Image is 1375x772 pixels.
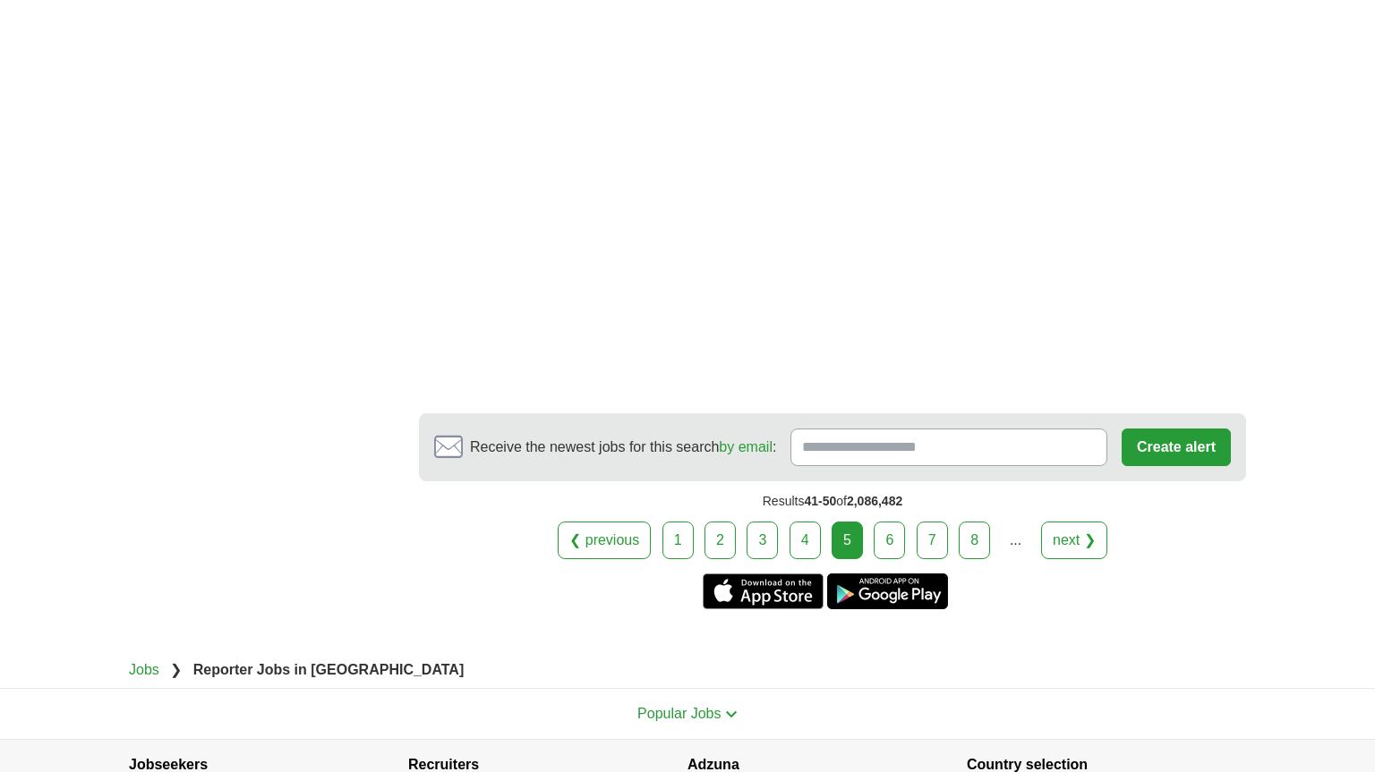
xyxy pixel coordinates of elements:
a: 4 [790,522,821,559]
a: Get the Android app [827,573,948,609]
button: Create alert [1122,428,1231,466]
a: next ❯ [1041,522,1107,559]
a: 7 [917,522,948,559]
a: 3 [747,522,778,559]
a: 1 [662,522,694,559]
a: Jobs [129,662,159,677]
a: Get the iPhone app [703,573,824,609]
a: 6 [874,522,905,559]
div: ... [998,522,1034,558]
a: 8 [959,522,990,559]
a: ❮ previous [558,522,651,559]
span: ❯ [170,662,182,677]
span: 41-50 [804,494,836,508]
strong: Reporter Jobs in [GEOGRAPHIC_DATA] [193,662,465,677]
div: 5 [832,522,863,559]
a: 2 [705,522,736,559]
span: Popular Jobs [637,706,721,721]
div: Results of [419,481,1246,522]
span: 2,086,482 [847,494,902,508]
img: toggle icon [725,710,738,718]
